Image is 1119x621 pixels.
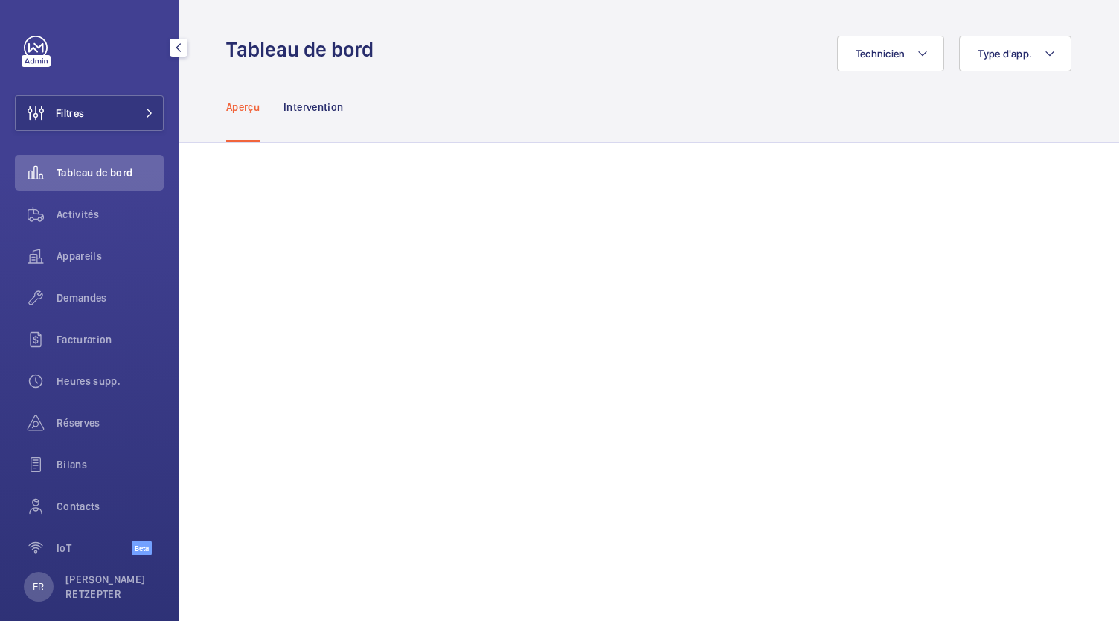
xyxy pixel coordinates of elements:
[33,579,44,594] p: ER
[57,207,164,222] span: Activités
[65,572,155,602] p: [PERSON_NAME] RETZEPTER
[57,332,164,347] span: Facturation
[15,95,164,131] button: Filtres
[283,100,343,115] p: Intervention
[856,48,905,60] span: Technicien
[57,249,164,264] span: Appareils
[57,415,164,430] span: Réserves
[837,36,945,71] button: Technicien
[132,541,152,555] span: Beta
[56,106,84,121] span: Filtres
[57,541,132,555] span: IoT
[57,165,164,180] span: Tableau de bord
[57,457,164,472] span: Bilans
[57,374,164,389] span: Heures supp.
[226,36,382,63] h1: Tableau de bord
[57,290,164,305] span: Demandes
[959,36,1071,71] button: Type d'app.
[978,48,1032,60] span: Type d'app.
[226,100,260,115] p: Aperçu
[57,499,164,514] span: Contacts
